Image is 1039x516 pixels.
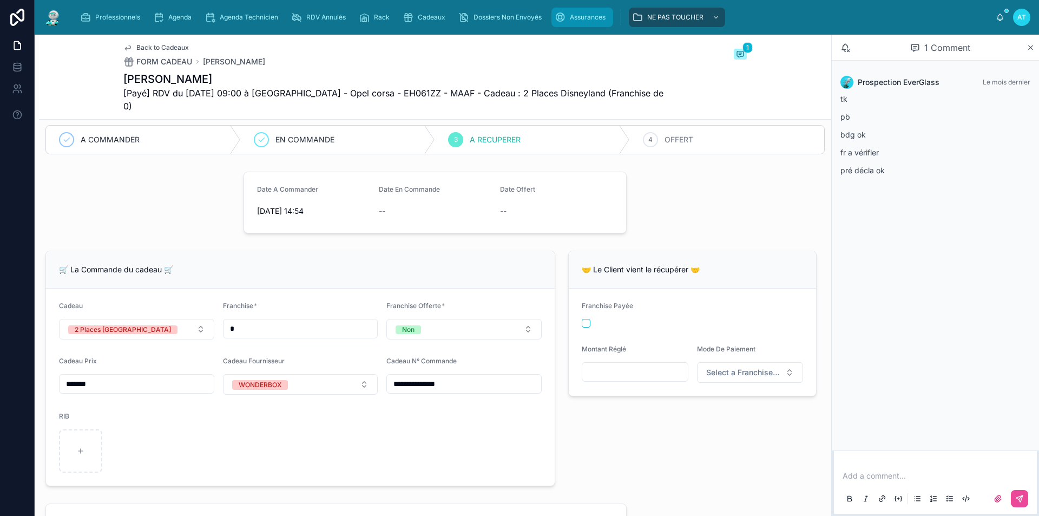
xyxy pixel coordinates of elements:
button: Select Button [59,319,214,339]
span: AT [1017,13,1026,22]
span: 3 [454,135,458,144]
div: Non [402,325,415,334]
h1: [PERSON_NAME] [123,71,666,87]
button: Select Button [223,374,378,395]
div: 2 Places [GEOGRAPHIC_DATA] [75,325,171,334]
span: Le mois dernier [983,78,1030,86]
span: Montant Réglé [582,345,626,353]
p: pré décla ok [840,165,1030,176]
span: Cadeau [59,302,83,310]
a: FORM CADEAU [123,56,192,67]
p: pb [840,111,1030,122]
span: Cadeau Prix [59,357,97,365]
button: Select Button [386,319,542,339]
button: Select Button [697,362,804,383]
span: EN COMMANDE [275,134,334,145]
span: Agenda [168,13,192,22]
span: FORM CADEAU [136,56,192,67]
span: Agenda Technicien [220,13,278,22]
a: Agenda [150,8,199,27]
span: OFFERT [665,134,693,145]
p: bdg ok [840,129,1030,140]
span: 1 Comment [924,41,970,54]
a: RDV Annulés [288,8,353,27]
p: fr a vérifier [840,147,1030,158]
span: [DATE] 14:54 [257,206,370,217]
a: Cadeaux [399,8,453,27]
div: scrollable content [71,5,996,29]
a: Back to Cadeaux [123,43,189,52]
span: -- [379,206,385,217]
span: Date En Commande [379,185,440,193]
span: Cadeaux [418,13,445,22]
span: Professionnels [95,13,140,22]
span: 1 [742,42,753,53]
span: Dossiers Non Envoyés [474,13,542,22]
span: A COMMANDER [81,134,140,145]
span: -- [500,206,507,217]
span: RDV Annulés [306,13,346,22]
span: Mode De Paiement [697,345,755,353]
a: Rack [356,8,397,27]
a: Professionnels [77,8,148,27]
span: 🛒 La Commande du cadeau 🛒 [59,265,173,274]
span: 🤝 Le Client vient le récupérer 🤝 [582,265,700,274]
span: Franchise [223,302,253,310]
span: Franchise Offerte [386,302,441,310]
a: Dossiers Non Envoyés [455,8,549,27]
span: [Payé] RDV du [DATE] 09:00 à [GEOGRAPHIC_DATA] - Opel corsa - EH061ZZ - MAAF - Cadeau : 2 Places ... [123,87,666,113]
div: WONDERBOX [239,380,281,390]
span: Assurances [570,13,606,22]
a: Agenda Technicien [201,8,286,27]
img: App logo [43,9,63,26]
span: NE PAS TOUCHER [647,13,703,22]
button: 1 [734,49,747,62]
span: Rack [374,13,390,22]
span: Cadeau N° Commande [386,357,457,365]
span: Date Offert [500,185,535,193]
span: RIB [59,412,69,420]
span: Prospection EverGlass [858,77,939,88]
span: Back to Cadeaux [136,43,189,52]
span: 4 [648,135,653,144]
p: tk [840,93,1030,104]
span: Cadeau Fournisseur [223,357,285,365]
span: Date A Commander [257,185,318,193]
span: Franchise Payée [582,302,633,310]
a: Assurances [551,8,613,27]
span: A RECUPERER [470,134,521,145]
a: NE PAS TOUCHER [629,8,725,27]
span: Select a Franchise Mode De Paiement [706,367,781,378]
a: [PERSON_NAME] [203,56,265,67]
